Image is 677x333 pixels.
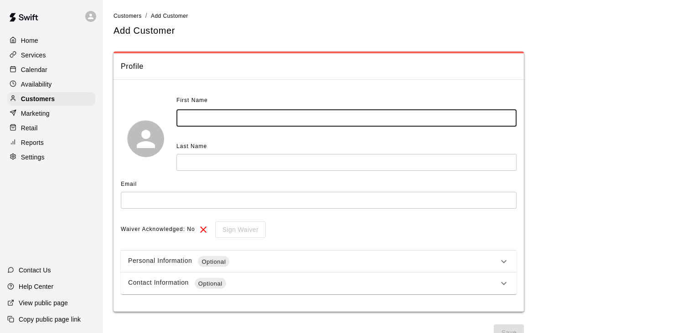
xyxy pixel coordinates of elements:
span: First Name [176,93,208,108]
p: Settings [21,153,45,162]
a: Marketing [7,107,95,120]
a: Settings [7,150,95,164]
p: Services [21,51,46,60]
p: Help Center [19,282,53,291]
span: Optional [198,257,229,266]
a: Services [7,48,95,62]
p: Contact Us [19,266,51,275]
div: To sign waivers in admin, this feature must be enabled in general settings [209,221,266,238]
p: Calendar [21,65,47,74]
span: Optional [195,279,226,288]
a: Reports [7,136,95,149]
p: Customers [21,94,55,103]
div: Personal Information [128,256,498,267]
nav: breadcrumb [114,11,666,21]
span: Waiver Acknowledged: No [121,222,195,237]
li: / [145,11,147,20]
p: Marketing [21,109,50,118]
p: Copy public page link [19,315,81,324]
p: Home [21,36,38,45]
span: Last Name [176,143,207,149]
div: Personal InformationOptional [121,251,517,272]
a: Retail [7,121,95,135]
p: Availability [21,80,52,89]
a: Customers [114,12,142,19]
p: Retail [21,123,38,133]
span: Email [121,181,137,187]
h5: Add Customer [114,25,175,37]
div: Contact InformationOptional [121,272,517,294]
span: Profile [121,61,517,72]
a: Customers [7,92,95,106]
span: Customers [114,13,142,19]
a: Calendar [7,63,95,77]
p: View public page [19,298,68,307]
div: Contact Information [128,278,498,289]
a: Availability [7,77,95,91]
p: Reports [21,138,44,147]
a: Home [7,34,95,47]
span: Add Customer [151,13,188,19]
